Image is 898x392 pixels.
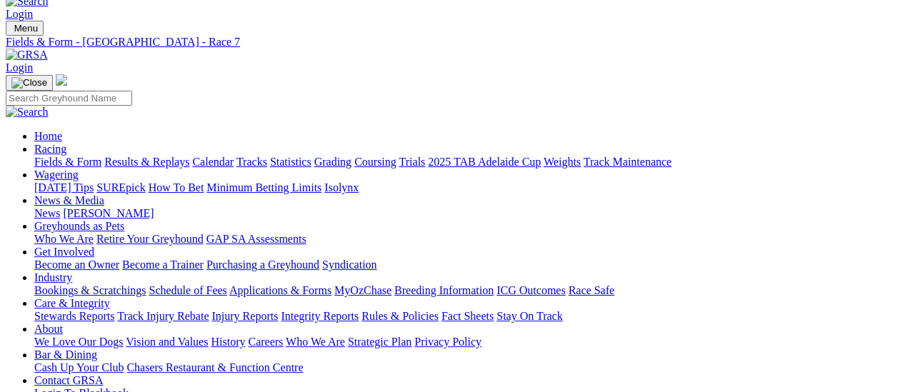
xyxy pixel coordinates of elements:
button: Toggle navigation [6,75,53,91]
a: Who We Are [286,336,345,348]
a: Chasers Restaurant & Function Centre [126,361,303,373]
a: News & Media [34,194,104,206]
a: Retire Your Greyhound [96,233,204,245]
a: [PERSON_NAME] [63,207,154,219]
a: Schedule of Fees [149,284,226,296]
a: Login [6,61,33,74]
a: News [34,207,60,219]
a: How To Bet [149,181,204,194]
a: Fields & Form [34,156,101,168]
div: About [34,336,892,348]
a: Tracks [236,156,267,168]
a: About [34,323,63,335]
div: Industry [34,284,892,297]
a: Applications & Forms [229,284,331,296]
img: Search [6,106,49,119]
a: SUREpick [96,181,145,194]
a: MyOzChase [334,284,391,296]
a: Integrity Reports [281,310,359,322]
a: Rules & Policies [361,310,439,322]
a: Privacy Policy [414,336,482,348]
a: Careers [248,336,283,348]
span: Menu [14,23,38,34]
a: Trials [399,156,425,168]
a: Breeding Information [394,284,494,296]
img: logo-grsa-white.png [56,74,67,86]
a: Grading [314,156,351,168]
a: Purchasing a Greyhound [206,258,319,271]
a: Coursing [354,156,396,168]
a: Statistics [270,156,311,168]
a: Calendar [192,156,234,168]
img: GRSA [6,49,48,61]
a: Fields & Form - [GEOGRAPHIC_DATA] - Race 7 [6,36,892,49]
a: Bookings & Scratchings [34,284,146,296]
a: Results & Replays [104,156,189,168]
img: Close [11,77,47,89]
a: Strategic Plan [348,336,411,348]
a: Stay On Track [497,310,562,322]
div: Greyhounds as Pets [34,233,892,246]
a: Cash Up Your Club [34,361,124,373]
div: Wagering [34,181,892,194]
a: Get Involved [34,246,94,258]
div: Care & Integrity [34,310,892,323]
a: Syndication [322,258,376,271]
a: Track Injury Rebate [117,310,209,322]
a: 2025 TAB Adelaide Cup [428,156,541,168]
div: Bar & Dining [34,361,892,374]
a: Fact Sheets [441,310,494,322]
a: Home [34,130,62,142]
a: GAP SA Assessments [206,233,306,245]
a: Injury Reports [211,310,278,322]
a: Wagering [34,169,79,181]
a: We Love Our Dogs [34,336,123,348]
a: Minimum Betting Limits [206,181,321,194]
a: Contact GRSA [34,374,103,386]
input: Search [6,91,132,106]
a: Become an Owner [34,258,119,271]
a: Weights [544,156,581,168]
a: Race Safe [568,284,614,296]
div: News & Media [34,207,892,220]
a: Isolynx [324,181,359,194]
div: Racing [34,156,892,169]
a: Vision and Values [126,336,208,348]
a: Login [6,8,33,20]
a: Stewards Reports [34,310,114,322]
a: [DATE] Tips [34,181,94,194]
a: ICG Outcomes [497,284,565,296]
a: Greyhounds as Pets [34,220,124,232]
a: Care & Integrity [34,297,110,309]
a: Racing [34,143,66,155]
a: Become a Trainer [122,258,204,271]
a: Track Maintenance [584,156,672,168]
div: Get Involved [34,258,892,271]
a: History [211,336,245,348]
button: Toggle navigation [6,21,44,36]
a: Who We Are [34,233,94,245]
a: Industry [34,271,72,283]
a: Bar & Dining [34,348,97,361]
